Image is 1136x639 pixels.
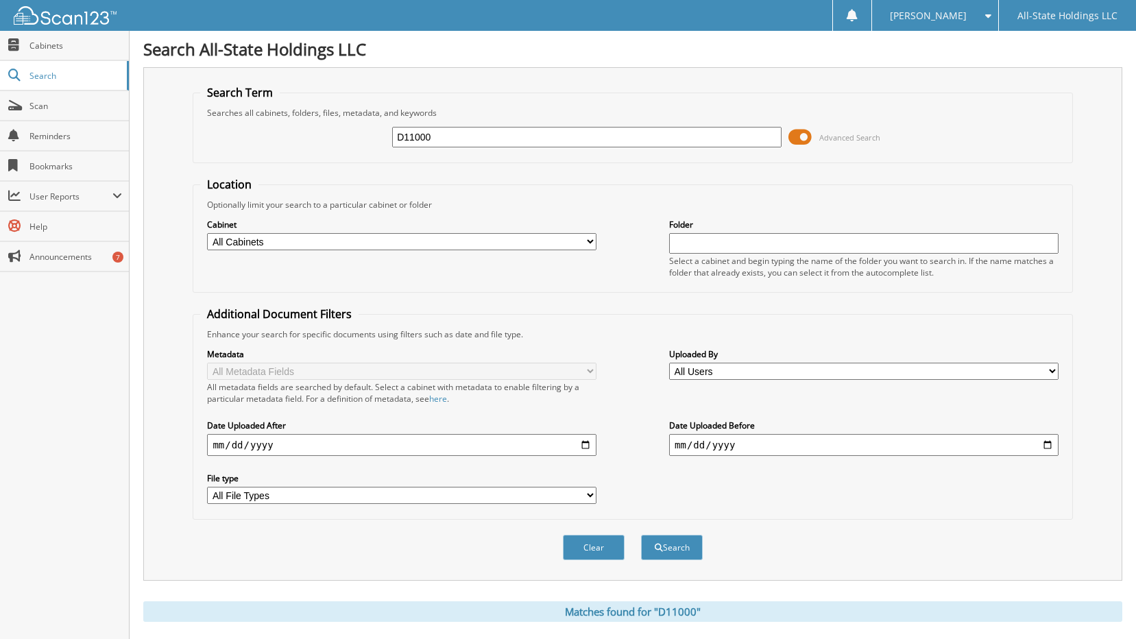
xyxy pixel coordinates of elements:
label: File type [207,472,596,484]
img: scan123-logo-white.svg [14,6,117,25]
legend: Additional Document Filters [200,306,359,322]
span: User Reports [29,191,112,202]
span: Advanced Search [819,132,880,143]
button: Search [641,535,703,560]
legend: Location [200,177,258,192]
div: Matches found for "D11000" [143,601,1122,622]
div: Optionally limit your search to a particular cabinet or folder [200,199,1065,210]
span: [PERSON_NAME] [890,12,967,20]
span: Help [29,221,122,232]
a: here [429,393,447,405]
span: All-State Holdings LLC [1017,12,1117,20]
div: 7 [112,252,123,263]
div: Searches all cabinets, folders, files, metadata, and keywords [200,107,1065,119]
div: Enhance your search for specific documents using filters such as date and file type. [200,328,1065,340]
span: Search [29,70,120,82]
span: Announcements [29,251,122,263]
span: Scan [29,100,122,112]
label: Date Uploaded Before [669,420,1059,431]
h1: Search All-State Holdings LLC [143,38,1122,60]
input: end [669,434,1059,456]
label: Cabinet [207,219,596,230]
span: Cabinets [29,40,122,51]
label: Folder [669,219,1059,230]
span: Bookmarks [29,160,122,172]
legend: Search Term [200,85,280,100]
button: Clear [563,535,625,560]
input: start [207,434,596,456]
label: Metadata [207,348,596,360]
span: Reminders [29,130,122,142]
label: Uploaded By [669,348,1059,360]
div: Select a cabinet and begin typing the name of the folder you want to search in. If the name match... [669,255,1059,278]
div: All metadata fields are searched by default. Select a cabinet with metadata to enable filtering b... [207,381,596,405]
label: Date Uploaded After [207,420,596,431]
